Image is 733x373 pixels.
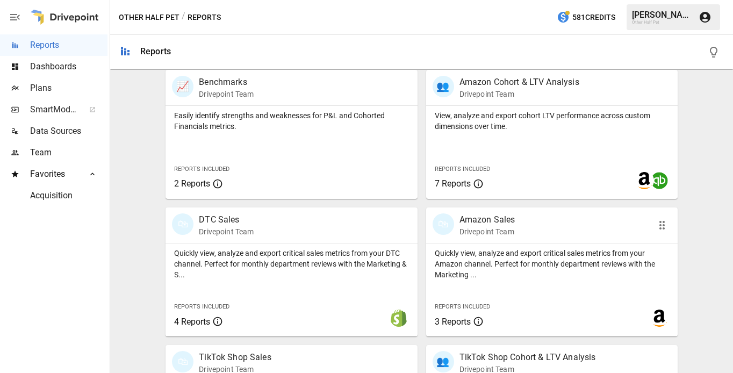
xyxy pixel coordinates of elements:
p: TikTok Shop Cohort & LTV Analysis [459,351,596,364]
span: Reports Included [174,166,229,173]
span: Dashboards [30,60,107,73]
div: 🛍 [172,213,193,235]
img: quickbooks [651,172,668,189]
p: DTC Sales [199,213,254,226]
span: 4 Reports [174,317,210,327]
p: TikTok Shop Sales [199,351,271,364]
div: 👥 [433,76,454,97]
span: ™ [77,102,84,115]
p: Drivepoint Team [199,89,254,99]
span: Reports Included [174,303,229,310]
img: amazon [636,172,653,189]
p: Easily identify strengths and weaknesses for P&L and Cohorted Financials metrics. [174,110,408,132]
div: 🛍 [172,351,193,372]
div: 🛍 [433,213,454,235]
span: 7 Reports [435,178,471,189]
span: SmartModel [30,103,77,116]
button: 581Credits [552,8,620,27]
img: shopify [390,310,407,327]
span: Acquisition [30,189,107,202]
div: / [182,11,185,24]
p: View, analyze and export cohort LTV performance across custom dimensions over time. [435,110,669,132]
p: Drivepoint Team [199,226,254,237]
div: [PERSON_NAME] [632,10,692,20]
div: Reports [140,46,171,56]
p: Quickly view, analyze and export critical sales metrics from your DTC channel. Perfect for monthl... [174,248,408,280]
button: Other Half Pet [119,11,179,24]
p: Drivepoint Team [459,89,579,99]
span: Reports [30,39,107,52]
p: Benchmarks [199,76,254,89]
p: Quickly view, analyze and export critical sales metrics from your Amazon channel. Perfect for mon... [435,248,669,280]
span: Plans [30,82,107,95]
p: Amazon Sales [459,213,515,226]
span: Favorites [30,168,77,181]
span: Reports Included [435,303,490,310]
p: Drivepoint Team [459,226,515,237]
span: Reports Included [435,166,490,173]
p: Amazon Cohort & LTV Analysis [459,76,579,89]
div: 👥 [433,351,454,372]
span: 2 Reports [174,178,210,189]
span: 581 Credits [572,11,615,24]
div: 📈 [172,76,193,97]
img: amazon [651,310,668,327]
span: Data Sources [30,125,107,138]
span: 3 Reports [435,317,471,327]
div: Other Half Pet [632,20,692,25]
span: Team [30,146,107,159]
